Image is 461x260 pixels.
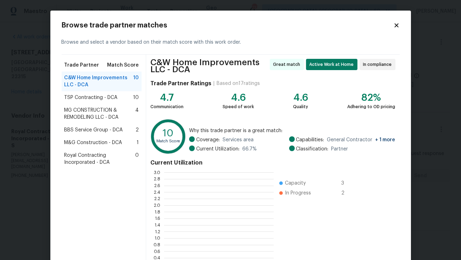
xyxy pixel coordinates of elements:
text: 2.4 [154,190,161,194]
div: | [211,80,217,87]
span: 2 [341,190,353,197]
span: TSP Contracting - DCA [64,94,118,101]
span: C&W Home Improvements LLC - DCA [150,59,267,73]
span: Capacity [285,180,306,187]
span: Active Work at Home [310,61,357,68]
span: 1 [137,139,139,146]
span: Why this trade partner is a great match: [189,127,395,134]
span: In compliance [363,61,395,68]
text: 2.0 [154,203,161,208]
span: Trade Partner [64,62,99,69]
span: Current Utilization: [196,146,239,153]
span: + 1 more [375,137,395,142]
div: Browse and select a vendor based on their match score with this work order. [62,30,400,55]
span: 66.7 % [242,146,257,153]
span: Classification: [296,146,329,153]
text: 1.6 [155,216,161,221]
div: 4.6 [293,94,308,101]
text: 1.8 [155,210,161,214]
div: 4.6 [223,94,254,101]
span: Capabilities: [296,136,324,143]
text: 1.4 [155,223,161,227]
text: 1.0 [155,236,161,240]
span: 2 [136,126,139,134]
text: 2.8 [154,177,161,181]
span: MG CONSTRUCTION & REMODELING LLC - DCA [64,107,136,121]
span: Services area [223,136,254,143]
span: C&W Home Improvements LLC - DCA [64,74,133,88]
div: 82% [348,94,395,101]
span: M&G Construction - DCA [64,139,122,146]
text: 2.6 [155,184,161,188]
text: Match Score [157,139,180,143]
div: Based on 17 ratings [217,80,260,87]
span: Partner [331,146,348,153]
div: Quality [293,103,308,110]
span: General Contractor [327,136,395,143]
h4: Trade Partner Ratings [150,80,211,87]
h2: Browse trade partner matches [62,22,393,29]
div: Adhering to OD pricing [348,103,395,110]
span: 10 [133,74,139,88]
text: 1.2 [155,230,161,234]
div: Communication [150,103,183,110]
div: 4.7 [150,94,183,101]
span: BBS Service Group - DCA [64,126,123,134]
span: 10 [133,94,139,101]
text: 10 [163,129,174,138]
div: Speed of work [223,103,254,110]
h4: Current Utilization [150,159,395,166]
text: 0.4 [154,256,161,260]
span: Coverage: [196,136,220,143]
span: 4 [135,107,139,121]
text: 0.6 [154,249,161,254]
text: 2.2 [155,197,161,201]
span: Great match [273,61,303,68]
span: Royal Contracting Incorporated - DCA [64,152,136,166]
text: 3.0 [154,171,161,175]
span: Match Score [107,62,139,69]
span: 0 [135,152,139,166]
span: 3 [341,180,353,187]
text: 0.8 [154,243,161,247]
span: In Progress [285,190,311,197]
